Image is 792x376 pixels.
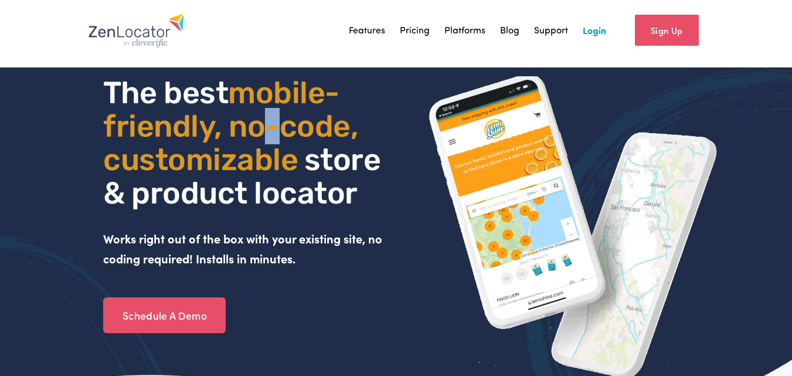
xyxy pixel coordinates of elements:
a: Sign Up [635,15,699,46]
a: Features [349,22,385,39]
a: Blog [500,22,519,39]
a: Schedule A Demo [103,297,226,334]
strong: Works right out of the box with your existing site, no coding required! Installs in minutes. [103,231,385,266]
a: Login [583,22,606,39]
span: The best [103,74,228,111]
a: Pricing [400,22,430,39]
a: Support [534,22,568,39]
a: Platforms [444,22,485,39]
img: Zenlocator [88,13,185,48]
span: mobile- friendly, no-code, customizable [103,74,365,178]
span: store & product locator [103,141,387,211]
